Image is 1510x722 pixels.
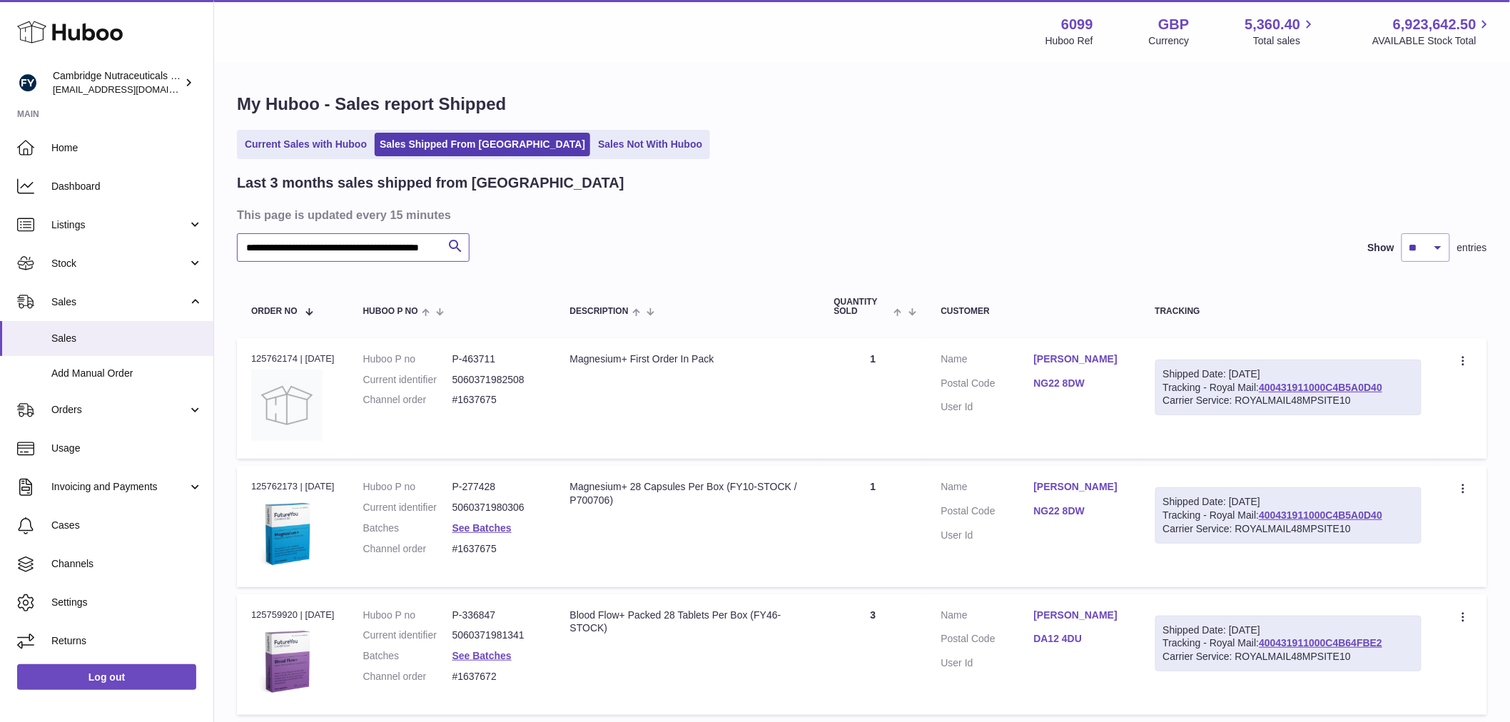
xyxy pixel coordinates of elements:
[452,629,542,642] dd: 5060371981341
[237,173,624,193] h2: Last 3 months sales shipped from [GEOGRAPHIC_DATA]
[240,133,372,156] a: Current Sales with Huboo
[941,656,1034,670] dt: User Id
[1034,632,1127,646] a: DA12 4DU
[363,501,452,514] dt: Current identifier
[251,609,335,621] div: 125759920 | [DATE]
[51,141,203,155] span: Home
[363,649,452,663] dt: Batches
[1393,15,1476,34] span: 6,923,642.50
[363,393,452,407] dt: Channel order
[363,480,452,494] dt: Huboo P no
[1163,495,1414,509] div: Shipped Date: [DATE]
[51,257,188,270] span: Stock
[452,650,512,661] a: See Batches
[452,670,542,683] dd: #1637672
[570,352,806,366] div: Magnesium+ First Order In Pack
[1372,15,1493,48] a: 6,923,642.50 AVAILABLE Stock Total
[820,466,927,586] td: 1
[1372,34,1493,48] span: AVAILABLE Stock Total
[237,207,1484,223] h3: This page is updated every 15 minutes
[941,352,1034,370] dt: Name
[941,609,1034,626] dt: Name
[51,480,188,494] span: Invoicing and Payments
[251,352,335,365] div: 125762174 | [DATE]
[51,332,203,345] span: Sales
[570,480,806,507] div: Magnesium+ 28 Capsules Per Box (FY10-STOCK / P700706)
[1457,241,1487,255] span: entries
[51,180,203,193] span: Dashboard
[941,504,1034,522] dt: Postal Code
[1245,15,1301,34] span: 5,360.40
[1034,480,1127,494] a: [PERSON_NAME]
[941,307,1127,316] div: Customer
[1259,637,1382,649] a: 400431911000C4B64FBE2
[363,373,452,387] dt: Current identifier
[51,403,188,417] span: Orders
[1163,522,1414,536] div: Carrier Service: ROYALMAIL48MPSITE10
[17,664,196,690] a: Log out
[452,373,542,387] dd: 5060371982508
[251,480,335,493] div: 125762173 | [DATE]
[51,218,188,232] span: Listings
[1259,509,1382,521] a: 400431911000C4B5A0D40
[1259,382,1382,393] a: 400431911000C4B5A0D40
[1034,609,1127,622] a: [PERSON_NAME]
[1163,367,1414,381] div: Shipped Date: [DATE]
[452,480,542,494] dd: P-277428
[452,352,542,366] dd: P-463711
[941,529,1034,542] dt: User Id
[1163,650,1414,663] div: Carrier Service: ROYALMAIL48MPSITE10
[820,594,927,715] td: 3
[375,133,590,156] a: Sales Shipped From [GEOGRAPHIC_DATA]
[1155,360,1422,416] div: Tracking - Royal Mail:
[53,69,181,96] div: Cambridge Nutraceuticals Ltd
[363,629,452,642] dt: Current identifier
[452,609,542,622] dd: P-336847
[1155,307,1422,316] div: Tracking
[51,557,203,571] span: Channels
[251,307,298,316] span: Order No
[1034,504,1127,518] a: NG22 8DW
[452,522,512,534] a: See Batches
[1034,352,1127,366] a: [PERSON_NAME]
[363,670,452,683] dt: Channel order
[1155,616,1422,672] div: Tracking - Royal Mail:
[1368,241,1394,255] label: Show
[363,542,452,556] dt: Channel order
[363,352,452,366] dt: Huboo P no
[452,393,542,407] dd: #1637675
[51,634,203,648] span: Returns
[820,338,927,459] td: 1
[1158,15,1189,34] strong: GBP
[363,522,452,535] dt: Batches
[1149,34,1190,48] div: Currency
[570,307,629,316] span: Description
[1163,624,1414,637] div: Shipped Date: [DATE]
[570,609,806,636] div: Blood Flow+ Packed 28 Tablets Per Box (FY46-STOCK)
[53,83,210,95] span: [EMAIL_ADDRESS][DOMAIN_NAME]
[1245,15,1317,48] a: 5,360.40 Total sales
[51,596,203,609] span: Settings
[1163,394,1414,407] div: Carrier Service: ROYALMAIL48MPSITE10
[251,498,323,569] img: 1619447755.png
[237,93,1487,116] h1: My Huboo - Sales report Shipped
[51,519,203,532] span: Cases
[593,133,707,156] a: Sales Not With Huboo
[1253,34,1317,48] span: Total sales
[1061,15,1093,34] strong: 6099
[941,400,1034,414] dt: User Id
[251,626,323,697] img: 60991629966130.jpeg
[363,609,452,622] dt: Huboo P no
[834,298,891,316] span: Quantity Sold
[1045,34,1093,48] div: Huboo Ref
[251,370,323,441] img: no-photo.jpg
[51,295,188,309] span: Sales
[452,542,542,556] dd: #1637675
[1034,377,1127,390] a: NG22 8DW
[941,377,1034,394] dt: Postal Code
[941,480,1034,497] dt: Name
[51,442,203,455] span: Usage
[51,367,203,380] span: Add Manual Order
[363,307,418,316] span: Huboo P no
[452,501,542,514] dd: 5060371980306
